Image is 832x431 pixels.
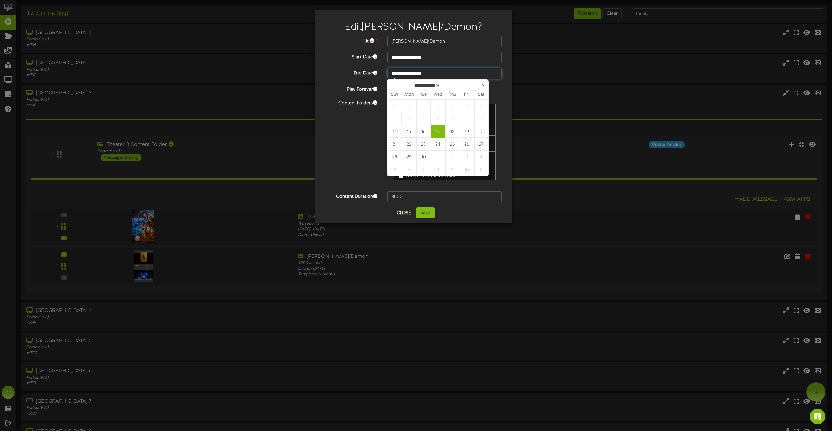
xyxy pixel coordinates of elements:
span: September 5, 2025 [460,99,474,112]
span: September 27, 2025 [474,138,488,151]
span: September 23, 2025 [416,138,431,151]
span: September 4, 2025 [445,99,459,112]
span: September 8, 2025 [402,112,416,125]
label: Start Date [320,52,382,61]
button: Close [393,208,415,218]
span: September 15, 2025 [402,125,416,138]
span: Wed [431,93,445,97]
span: October 8, 2025 [431,163,445,176]
span: September 9, 2025 [416,112,431,125]
span: September 14, 2025 [388,125,402,138]
label: Play Forever [320,84,382,93]
h2: Edit [PERSON_NAME]/Demon ? [325,22,502,32]
span: October 5, 2025 [388,163,402,176]
span: Tue [416,93,431,97]
span: September 26, 2025 [460,138,474,151]
span: August 31, 2025 [388,99,402,112]
input: 15 [387,191,502,202]
span: September 11, 2025 [445,112,459,125]
span: September 2, 2025 [416,99,431,112]
label: Content Folders [320,98,382,107]
span: October 1, 2025 [431,151,445,163]
span: September 29, 2025 [402,151,416,163]
span: September 12, 2025 [460,112,474,125]
span: September 30, 2025 [416,151,431,163]
span: September 17, 2025 [431,125,445,138]
span: October 2, 2025 [445,151,459,163]
input: Title [387,36,502,47]
span: October 11, 2025 [474,163,488,176]
span: Sat [474,93,488,97]
label: Title [320,36,382,45]
input: Year [440,82,464,89]
div: Open Intercom Messenger [810,409,825,424]
span: October 7, 2025 [416,163,431,176]
span: September 1, 2025 [402,99,416,112]
span: Thu [445,93,459,97]
span: September 22, 2025 [402,138,416,151]
span: September 10, 2025 [431,112,445,125]
span: October 3, 2025 [460,151,474,163]
span: September 24, 2025 [431,138,445,151]
span: October 6, 2025 [402,163,416,176]
span: October 4, 2025 [474,151,488,163]
span: September 19, 2025 [460,125,474,138]
span: Fri [459,93,474,97]
label: End Date [320,68,382,77]
span: September 3, 2025 [431,99,445,112]
label: Content Duration [320,191,382,200]
button: Save [416,207,435,218]
span: September 25, 2025 [445,138,459,151]
span: Sun [387,93,402,97]
span: October 9, 2025 [445,163,459,176]
span: September 13, 2025 [474,112,488,125]
span: Mon [402,93,416,97]
span: September 20, 2025 [474,125,488,138]
span: October 10, 2025 [460,163,474,176]
input: Theater 7 Content Folder [399,174,403,178]
span: September 28, 2025 [388,151,402,163]
span: September 16, 2025 [416,125,431,138]
span: September 6, 2025 [474,99,488,112]
span: September 21, 2025 [388,138,402,151]
span: September 18, 2025 [445,125,459,138]
span: September 7, 2025 [388,112,402,125]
